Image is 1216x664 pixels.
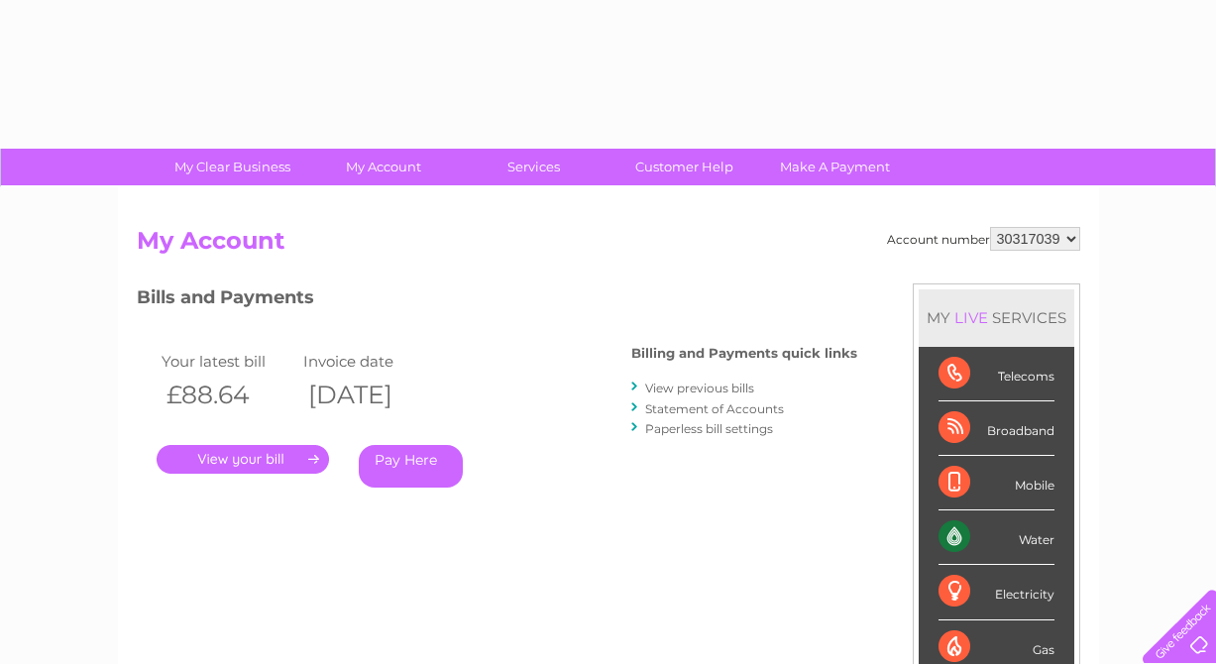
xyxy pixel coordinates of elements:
div: Mobile [939,456,1054,510]
a: Pay Here [359,445,463,488]
a: Paperless bill settings [645,421,773,436]
a: Make A Payment [753,149,917,185]
a: My Clear Business [151,149,314,185]
div: LIVE [950,308,992,327]
div: Water [939,510,1054,565]
td: Your latest bill [157,348,299,375]
div: MY SERVICES [919,289,1074,346]
h4: Billing and Payments quick links [631,346,857,361]
td: Invoice date [298,348,441,375]
th: [DATE] [298,375,441,415]
a: . [157,445,329,474]
a: Services [452,149,615,185]
a: Customer Help [603,149,766,185]
a: View previous bills [645,381,754,395]
a: My Account [301,149,465,185]
div: Electricity [939,565,1054,619]
th: £88.64 [157,375,299,415]
h2: My Account [137,227,1080,265]
div: Telecoms [939,347,1054,401]
a: Statement of Accounts [645,401,784,416]
h3: Bills and Payments [137,283,857,318]
div: Account number [887,227,1080,251]
div: Broadband [939,401,1054,456]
